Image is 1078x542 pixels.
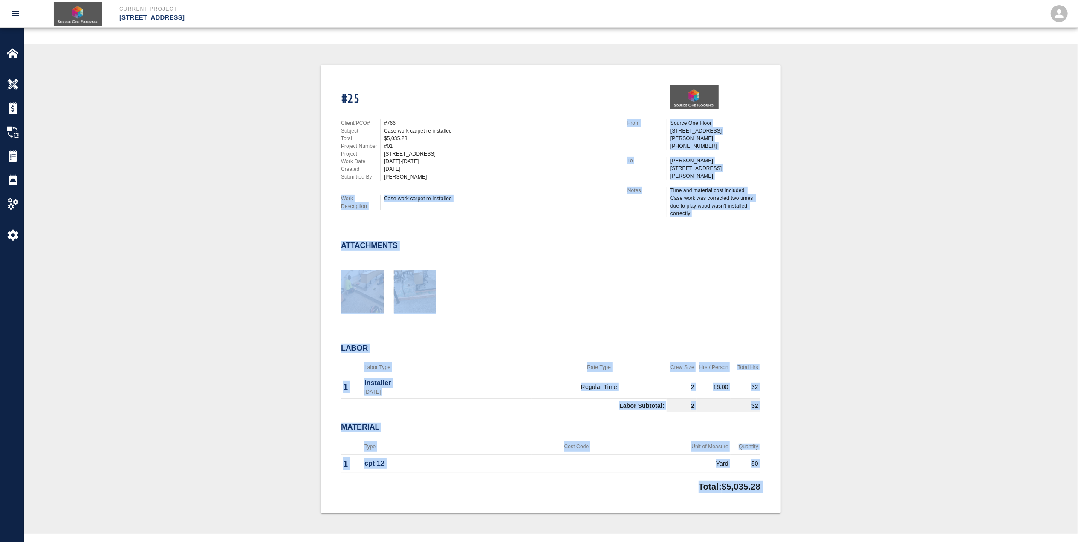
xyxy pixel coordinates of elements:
[670,157,760,164] p: [PERSON_NAME]
[731,454,760,473] td: 50
[670,187,760,217] div: Time and material cost included Case work was corrected two times due to play wood wasn’t install...
[731,375,760,399] td: 32
[667,375,697,399] td: 2
[341,158,380,165] p: Work Date
[341,195,380,210] p: Work Description
[54,2,102,26] img: Source One Floor
[670,119,760,127] p: Source One Floor
[341,135,380,142] p: Total
[670,127,760,142] p: [STREET_ADDRESS][PERSON_NAME]
[627,157,667,164] p: To
[384,158,617,165] div: [DATE]-[DATE]
[627,187,667,194] p: Notes
[384,135,617,142] div: $5,035.28
[341,119,380,127] p: Client/PCO#
[670,164,760,180] p: [STREET_ADDRESS][PERSON_NAME]
[384,173,617,181] div: [PERSON_NAME]
[362,360,532,375] th: Labor Type
[731,439,760,455] th: Quantity
[384,119,617,127] div: #766
[341,344,760,353] h2: Labor
[384,127,617,135] div: Case work carpet re installed
[532,360,667,375] th: Rate Type
[667,399,697,413] td: 2
[343,381,360,393] p: 1
[384,150,617,158] div: [STREET_ADDRESS]
[341,270,384,313] img: thumbnail
[5,3,26,24] button: open drawer
[532,439,622,455] th: Cost Code
[731,360,760,375] th: Total Hrs
[119,13,585,23] p: [STREET_ADDRESS]
[343,457,360,470] p: 1
[341,173,380,181] p: Submitted By
[364,458,529,469] p: cpt 12
[341,150,380,158] p: Project
[341,92,617,107] h1: #25
[341,423,760,432] h2: Material
[936,450,1078,542] iframe: Chat Widget
[621,454,731,473] td: Yard
[532,375,667,399] td: Regular Time
[667,360,697,375] th: Crew Size
[341,142,380,150] p: Project Number
[119,5,585,13] p: Current Project
[364,378,529,388] p: Installer
[384,195,617,202] div: Case work carpet re installed
[341,165,380,173] p: Created
[341,127,380,135] p: Subject
[364,388,529,396] p: [DATE]
[697,399,760,413] td: 32
[384,142,617,150] div: #01
[394,270,436,313] img: thumbnail
[384,165,617,173] div: [DATE]
[670,85,719,109] img: Source One Floor
[699,476,760,493] p: Total: $5,035.28
[341,399,667,413] td: Labor Subtotal:
[621,439,731,455] th: Unit of Measure
[670,142,760,150] p: [PHONE_NUMBER]
[697,375,731,399] td: 16.00
[362,439,532,455] th: Type
[627,119,667,127] p: From
[697,360,731,375] th: Hrs / Person
[341,241,398,251] h2: Attachments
